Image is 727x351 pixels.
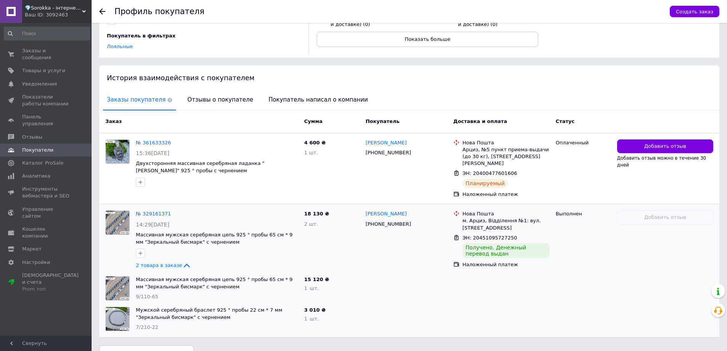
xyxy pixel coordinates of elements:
[136,232,293,245] a: Массивная мужская серебряная цепь 925 ° пробы 65 см * 9 мм "Зеркальный бисмарк" с чернением
[136,262,182,268] span: 2 товара в заказе
[105,210,130,235] a: Фото товару
[4,27,90,40] input: Поиск
[106,307,129,331] img: Фото товару
[676,9,713,15] span: Создать заказ
[317,32,538,47] button: Показать больше
[107,44,133,49] a: Лояльные
[136,150,169,156] span: 15:36[DATE]
[22,94,71,107] span: Показатели работы компании
[22,226,71,239] span: Кошелек компании
[304,150,318,155] span: 1 шт.
[364,148,413,158] div: [PHONE_NUMBER]
[617,155,706,168] span: Добавить отзыв можно в течение 30 дней
[22,113,71,127] span: Панель управления
[556,139,611,146] div: Оплаченный
[22,173,50,180] span: Аналитика
[136,262,191,268] a: 2 товара в заказе
[463,146,550,167] div: Арциз, №5 пункт приема-выдачи (до 30 кг), [STREET_ADDRESS][PERSON_NAME]
[304,316,319,322] span: 1 шт.
[644,143,686,150] span: Добавить отзыв
[366,210,407,218] a: [PERSON_NAME]
[463,261,550,268] div: Наложенный платеж
[136,160,264,173] a: Двухсторонняя массивная серебряная ладанка "[PERSON_NAME]" 925 ° пробы с чернением
[330,7,403,27] span: Соблюдает договоренности (об оплате и доставке) (0)
[106,140,129,163] img: Фото товару
[264,90,372,110] span: Покупатель написал о компании
[25,11,92,18] div: Ваш ID: 3092463
[405,36,451,42] span: Показать больше
[114,7,205,16] h1: Профиль покупателя
[22,272,79,293] span: [DEMOGRAPHIC_DATA] и счета
[463,191,550,198] div: Наложенный платеж
[99,8,105,15] div: Вернуться назад
[304,221,318,227] span: 2 шт.
[304,307,326,313] span: 3 010 ₴
[304,285,319,291] span: 1 шт.
[304,140,326,146] span: 4 600 ₴
[556,118,575,124] span: Статус
[22,47,71,61] span: Заказы и сообщения
[364,219,413,229] div: [PHONE_NUMBER]
[136,324,158,330] span: 7/210-22
[106,277,129,300] img: Фото товару
[184,90,257,110] span: Отзывы о покупателе
[22,206,71,220] span: Управление сайтом
[136,222,169,228] span: 14:29[DATE]
[366,118,400,124] span: Покупатель
[22,259,50,266] span: Настройки
[106,211,129,235] img: Фото товару
[617,139,713,154] button: Добавить отзыв
[366,139,407,147] a: [PERSON_NAME]
[458,7,530,27] span: Не соблюдает договоренности (об оплате и доставке) (0)
[304,277,329,282] span: 15 120 ₴
[463,235,517,241] span: ЭН: 20451095727250
[463,170,517,176] span: ЭН: 20400477601606
[136,140,171,146] a: № 361633326
[556,210,611,217] div: Выполнен
[25,5,82,11] span: 💎Sorokka - інтернет магазин ювелірних прикрас
[22,246,42,252] span: Маркет
[105,139,130,164] a: Фото товару
[22,67,65,74] span: Товары и услуги
[463,217,550,231] div: м. Арциз, Відділення №1: вул. [STREET_ADDRESS]
[453,118,507,124] span: Доставка и оплата
[136,211,171,217] a: № 329161371
[105,118,122,124] span: Заказ
[22,160,63,167] span: Каталог ProSale
[107,74,255,82] span: История взаимодействия с покупателем
[304,118,322,124] span: Сумма
[463,210,550,217] div: Нова Пошта
[136,277,293,290] a: Массивная мужская серебряная цепь 925 ° пробы 65 см * 9 мм "Зеркальный бисмарк" с чернением
[22,286,79,293] div: Prom топ
[136,294,158,299] span: 9/110-65
[670,6,719,17] button: Создать заказ
[463,179,508,188] div: Планируемый
[107,32,299,39] div: Покупатель в фильтрах
[103,90,176,110] span: Заказы покупателя
[463,139,550,146] div: Нова Пошта
[22,147,53,154] span: Покупатели
[304,211,329,217] span: 18 130 ₴
[463,243,550,258] div: Получено. Денежный перевод выдан
[22,186,71,199] span: Инструменты вебмастера и SEO
[136,307,282,320] a: Мужской серебряный браслет 925 ° пробы 22 см * 7 мм "Зеркальный бисмарк" с чернением
[22,81,57,87] span: Уведомления
[22,134,42,141] span: Отзывы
